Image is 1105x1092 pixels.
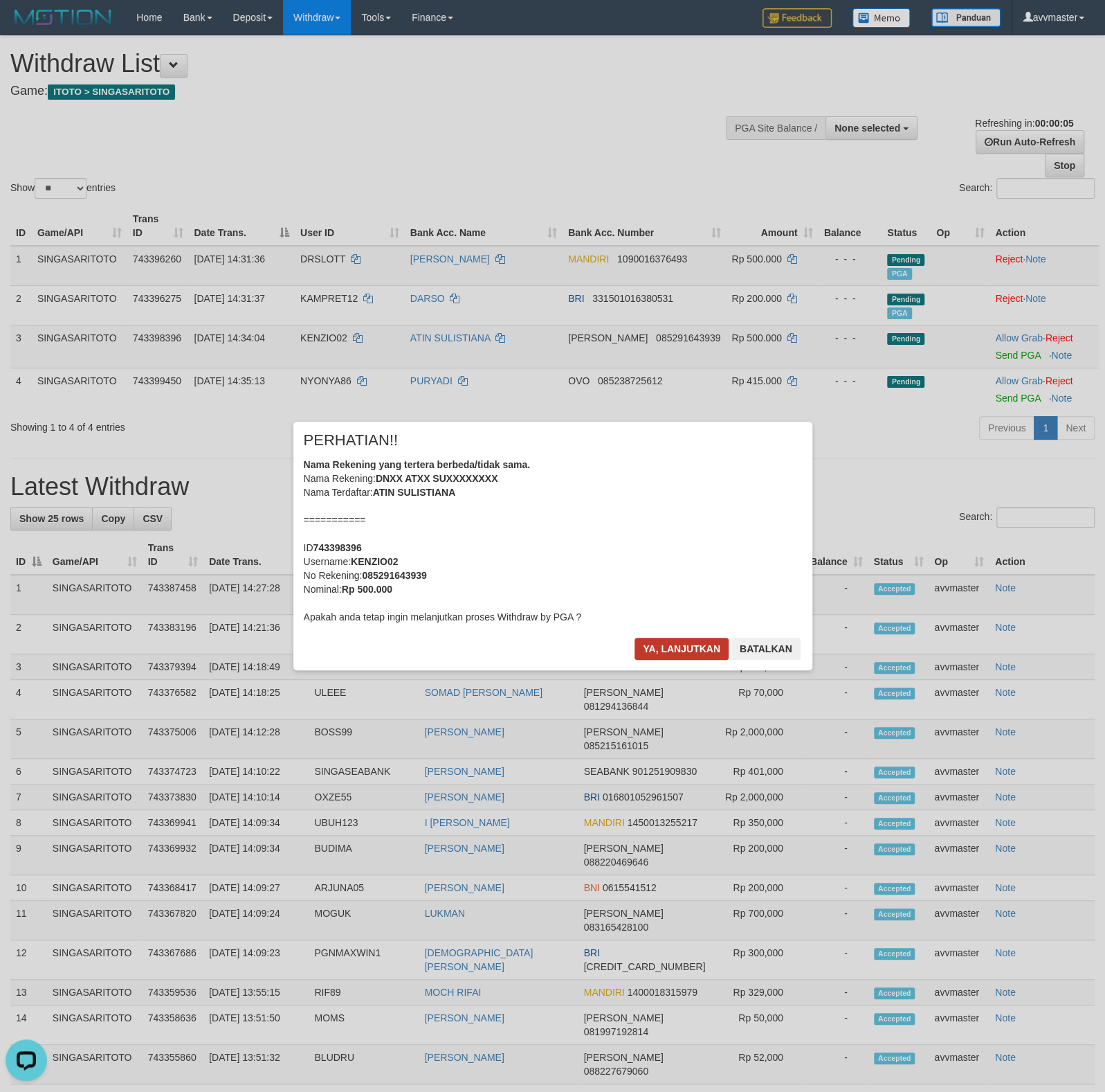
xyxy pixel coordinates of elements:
[342,584,392,595] b: Rp 500.000
[313,542,362,553] b: 743398396
[351,556,398,567] b: KENZIO02
[731,638,801,660] button: Batalkan
[376,473,498,484] b: DNXX ATXX SUXXXXXXXX
[6,6,47,47] button: Open LiveChat chat widget
[634,638,729,660] button: Ya, lanjutkan
[304,459,531,470] b: Nama Rekening yang tertera berbeda/tidak sama.
[362,570,426,581] b: 085291643939
[304,433,399,447] span: PERHATIAN!!
[373,487,456,498] b: ATIN SULISTIANA
[304,458,802,624] div: Nama Rekening: Nama Terdaftar: =========== ID Username: No Rekening: Nominal: Apakah anda tetap i...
